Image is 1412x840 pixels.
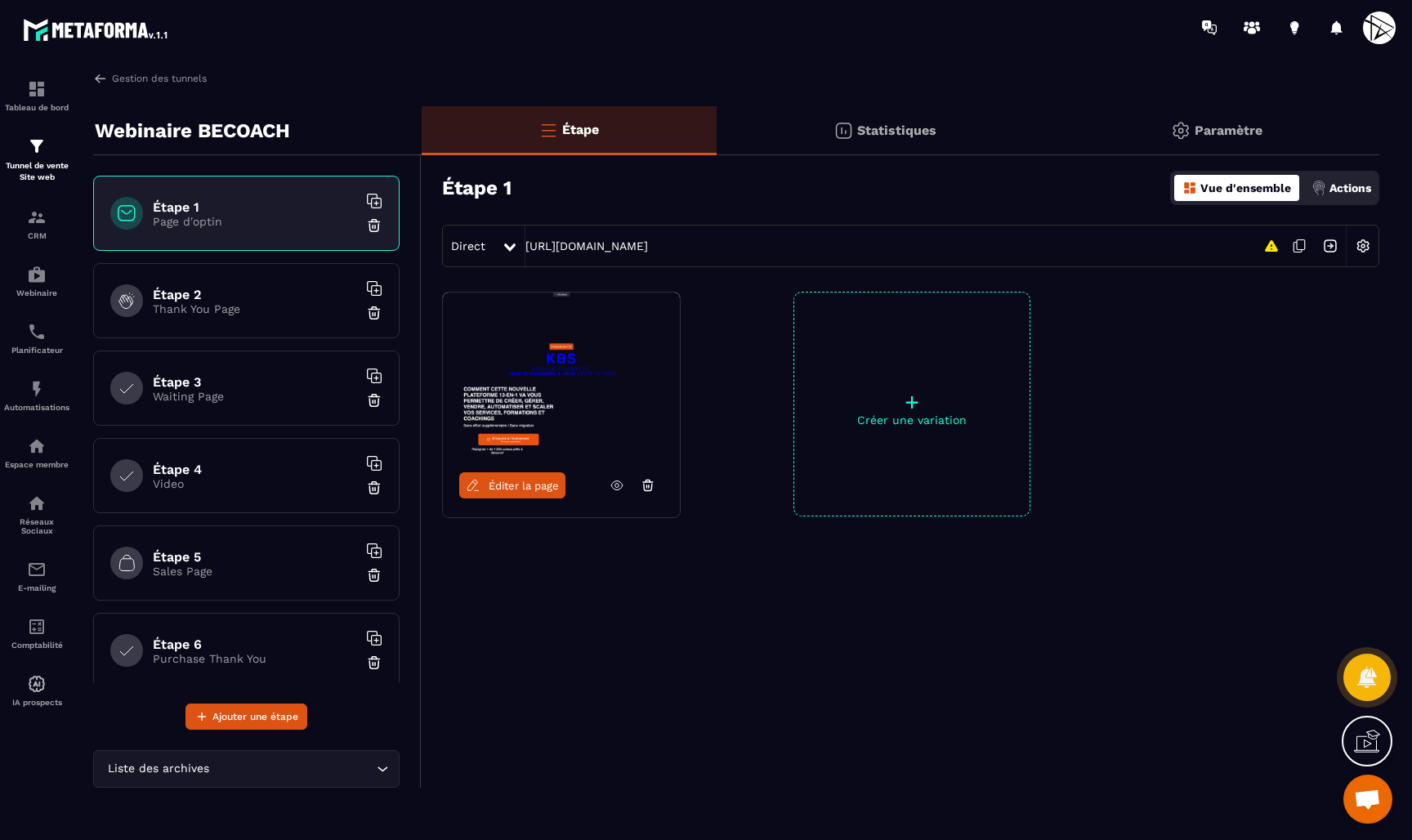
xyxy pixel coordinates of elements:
img: trash [366,655,382,671]
img: trash [366,567,382,583]
p: + [794,391,1030,413]
p: Actions [1329,181,1371,194]
img: formation [27,208,47,227]
p: Video [153,477,357,490]
p: Paramètre [1195,123,1262,138]
img: trash [366,480,382,496]
h6: Étape 1 [153,199,357,215]
a: Éditer la page [459,472,565,498]
a: formationformationTableau de bord [4,67,69,124]
span: Ajouter une étape [212,708,298,725]
h6: Étape 4 [153,462,357,477]
h6: Étape 6 [153,637,357,652]
img: logo [23,15,170,44]
a: automationsautomationsAutomatisations [4,367,69,424]
a: schedulerschedulerPlanificateur [4,310,69,367]
p: Page d'optin [153,215,357,228]
p: Créer une variation [794,413,1030,427]
img: automations [27,379,47,399]
p: Sales Page [153,565,357,578]
p: Webinaire [4,288,69,297]
p: Waiting Page [153,390,357,403]
div: Ouvrir le chat [1343,775,1392,824]
span: Direct [451,239,485,252]
img: automations [27,265,47,284]
span: Liste des archives [104,760,212,778]
img: automations [27,674,47,694]
p: Étape [562,122,599,137]
img: formation [27,79,47,99]
p: Purchase Thank You [153,652,357,665]
a: social-networksocial-networkRéseaux Sociaux [4,481,69,547]
p: Automatisations [4,403,69,412]
p: Comptabilité [4,641,69,650]
img: setting-w.858f3a88.svg [1347,230,1378,261]
span: Éditer la page [489,480,559,492]
a: Gestion des tunnels [93,71,207,86]
a: emailemailE-mailing [4,547,69,605]
p: Tunnel de vente Site web [4,160,69,183]
p: IA prospects [4,698,69,707]
img: arrow-next.bcc2205e.svg [1315,230,1346,261]
p: Réseaux Sociaux [4,517,69,535]
a: [URL][DOMAIN_NAME] [525,239,648,252]
button: Ajouter une étape [185,704,307,730]
div: Search for option [93,750,400,788]
img: trash [366,392,382,409]
img: setting-gr.5f69749f.svg [1171,121,1191,141]
p: Espace membre [4,460,69,469]
input: Search for option [212,760,373,778]
h3: Étape 1 [442,176,512,199]
img: stats.20deebd0.svg [833,121,853,141]
h6: Étape 5 [153,549,357,565]
p: E-mailing [4,583,69,592]
img: accountant [27,617,47,637]
img: formation [27,136,47,156]
p: Vue d'ensemble [1200,181,1291,194]
img: scheduler [27,322,47,342]
img: automations [27,436,47,456]
p: CRM [4,231,69,240]
a: formationformationCRM [4,195,69,252]
p: Tableau de bord [4,103,69,112]
img: dashboard-orange.40269519.svg [1182,181,1197,195]
img: image [443,293,680,456]
a: automationsautomationsEspace membre [4,424,69,481]
img: bars-o.4a397970.svg [538,120,558,140]
img: social-network [27,494,47,513]
img: trash [366,305,382,321]
p: Webinaire BECOACH [95,114,290,147]
a: automationsautomationsWebinaire [4,252,69,310]
img: actions.d6e523a2.png [1311,181,1326,195]
p: Statistiques [857,123,936,138]
h6: Étape 3 [153,374,357,390]
p: Planificateur [4,346,69,355]
img: arrow [93,71,108,86]
img: email [27,560,47,579]
h6: Étape 2 [153,287,357,302]
img: trash [366,217,382,234]
a: accountantaccountantComptabilité [4,605,69,662]
p: Thank You Page [153,302,357,315]
a: formationformationTunnel de vente Site web [4,124,69,195]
